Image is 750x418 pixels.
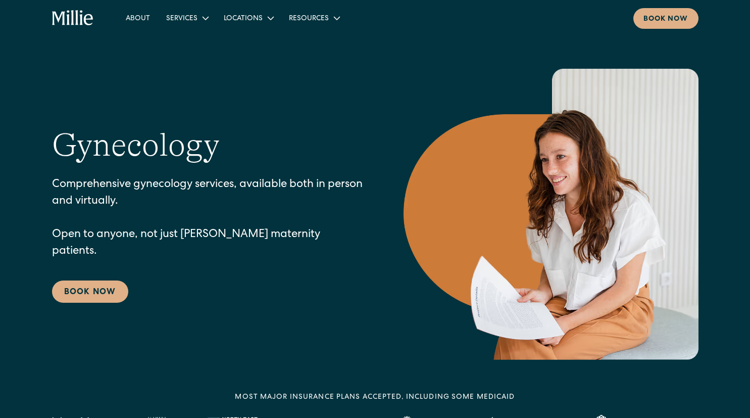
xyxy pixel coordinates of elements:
[216,10,281,26] div: Locations
[52,10,94,26] a: home
[235,392,515,403] div: MOST MAJOR INSURANCE PLANS ACCEPTED, INCLUDING some MEDICAID
[224,14,263,24] div: Locations
[52,281,128,303] a: Book Now
[166,14,197,24] div: Services
[643,14,688,25] div: Book now
[289,14,329,24] div: Resources
[633,8,698,29] a: Book now
[118,10,158,26] a: About
[404,69,698,360] img: Smiling woman holding documents during a consultation, reflecting supportive guidance in maternit...
[158,10,216,26] div: Services
[52,126,220,165] h1: Gynecology
[281,10,347,26] div: Resources
[52,177,363,260] p: Comprehensive gynecology services, available both in person and virtually. Open to anyone, not ju...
